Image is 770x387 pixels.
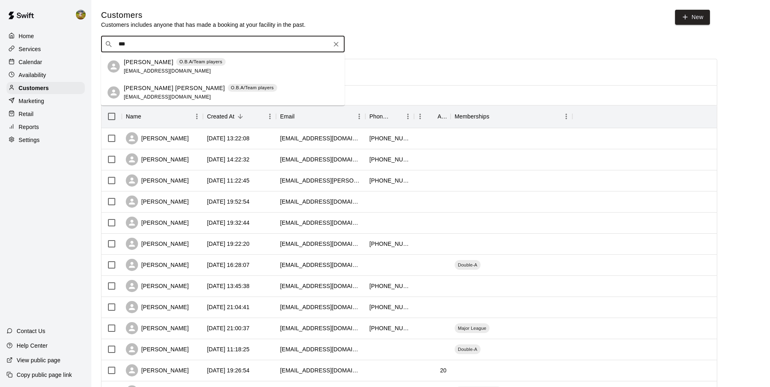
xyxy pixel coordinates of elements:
div: Email [276,105,365,128]
p: Customers includes anyone that has made a booking at your facility in the past. [101,21,306,29]
p: [PERSON_NAME] [PERSON_NAME] [124,84,225,92]
div: Jhonny Montoya [74,6,91,23]
img: Jhonny Montoya [76,10,86,19]
p: O.B.A/Team players [231,84,274,91]
div: Created At [203,105,276,128]
div: 2025-08-12 13:22:08 [207,134,250,142]
div: +19797771133 [369,134,410,142]
a: Reports [6,121,85,133]
a: Retail [6,108,85,120]
div: kreverett87@gmail.com [280,240,361,248]
div: Memberships [455,105,490,128]
div: [PERSON_NAME] [126,364,189,376]
div: 2025-08-05 19:22:20 [207,240,250,248]
div: +19796352048 [369,282,410,290]
button: Menu [402,110,414,123]
p: Customers [19,84,49,92]
p: Settings [19,136,40,144]
span: [EMAIL_ADDRESS][DOMAIN_NAME] [124,68,211,74]
div: Services [6,43,85,55]
span: Major League [455,325,490,331]
button: Menu [353,110,365,123]
p: Services [19,45,41,53]
div: Name [122,105,203,128]
div: 2025-08-02 11:18:25 [207,345,250,353]
button: Sort [235,111,246,122]
div: [PERSON_NAME] [126,322,189,334]
div: 2025-08-03 21:00:37 [207,324,250,332]
p: View public page [17,356,60,364]
button: Menu [414,110,426,123]
div: [PERSON_NAME] [126,132,189,144]
p: Retail [19,110,34,118]
p: Marketing [19,97,44,105]
button: Menu [191,110,203,123]
div: [PERSON_NAME] [126,217,189,229]
div: chwilson93@yahoo.com [280,155,361,163]
div: Bentley Dodson [108,86,120,99]
button: Sort [490,111,501,122]
button: Menu [560,110,572,123]
span: [EMAIL_ADDRESS][DOMAIN_NAME] [124,94,211,100]
div: Search customers by name or email [101,36,345,52]
div: +19792196649 [369,176,410,185]
div: 2025-08-05 19:52:54 [207,198,250,206]
div: +15122871490 [369,303,410,311]
div: khvann40@gmail.com [280,198,361,206]
div: +19794361012 [369,324,410,332]
div: +15126296700 [369,155,410,163]
p: Calendar [19,58,42,66]
div: abby.a.thielen@gmail.com [280,176,361,185]
p: O.B.A/Team players [179,58,222,65]
div: Double-A [455,344,481,354]
p: Reports [19,123,39,131]
a: Calendar [6,56,85,68]
div: [PERSON_NAME] [126,174,189,187]
div: [PERSON_NAME] [126,196,189,208]
button: Sort [141,111,153,122]
button: Sort [295,111,306,122]
div: 2025-08-06 14:22:32 [207,155,250,163]
div: Memberships [451,105,572,128]
span: Double-A [455,346,481,353]
div: lyzellerobinson@gmail.com [280,324,361,332]
div: 2025-08-05 19:32:44 [207,219,250,227]
div: Justin Dodson [108,60,120,73]
div: [PERSON_NAME] [126,343,189,355]
div: nashco3@outlook.com [280,219,361,227]
div: Major League [455,323,490,333]
span: Double-A [455,262,481,268]
div: 2025-07-30 19:26:54 [207,366,250,374]
a: Availability [6,69,85,81]
a: Marketing [6,95,85,107]
div: 2025-08-06 11:22:45 [207,176,250,185]
a: Home [6,30,85,42]
div: 20 [440,366,446,374]
div: [PERSON_NAME] [126,153,189,166]
a: Settings [6,134,85,146]
div: Phone Number [365,105,414,128]
p: Contact Us [17,327,45,335]
div: Age [414,105,451,128]
div: [PERSON_NAME] [126,238,189,250]
a: New [675,10,710,25]
div: 2025-08-04 13:45:38 [207,282,250,290]
div: bivianj@yahoo.com [280,282,361,290]
a: Customers [6,82,85,94]
div: +17134098624 [369,240,410,248]
div: Phone Number [369,105,390,128]
p: Availability [19,71,46,79]
p: Copy public page link [17,371,72,379]
div: 2025-08-04 16:28:07 [207,261,250,269]
button: Clear [330,39,342,50]
div: Name [126,105,141,128]
div: [PERSON_NAME] [126,259,189,271]
div: ylanoaj@gmail.com [280,261,361,269]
